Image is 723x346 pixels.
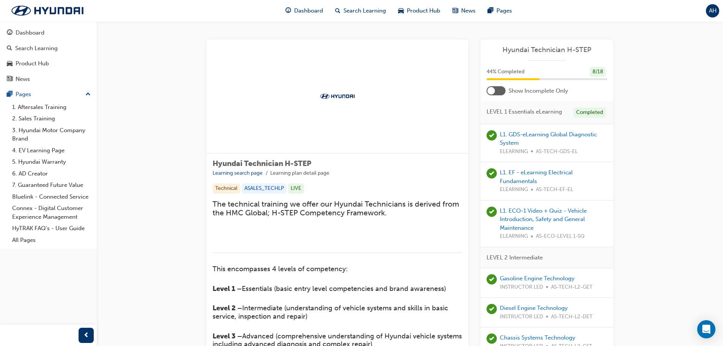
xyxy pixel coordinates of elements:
span: learningRecordVerb_ATTEND-icon [487,274,497,284]
span: Level 3 – [213,332,242,340]
div: Dashboard [16,28,44,37]
a: car-iconProduct Hub [392,3,446,19]
span: AS-TECH-EF-EL [536,185,573,194]
span: AS-ECO-LEVEL 1-SQ [536,232,584,241]
a: L1. EF - eLearning Electrical Fundamentals [500,169,573,185]
span: prev-icon [83,331,89,340]
a: Dashboard [3,26,94,40]
a: pages-iconPages [482,3,518,19]
span: news-icon [7,76,13,83]
a: 7. Guaranteed Future Value [9,179,94,191]
a: 3. Hyundai Motor Company Brand [9,125,94,145]
span: AS-TECH-GDS-EL [536,147,578,156]
img: Trak [317,92,358,100]
span: search-icon [7,45,12,52]
div: Open Intercom Messenger [697,320,715,338]
span: This encompasses 4 levels of competency: [213,265,348,273]
a: Learning search page [213,170,263,176]
a: Gasoline Engine Technology [500,275,575,282]
span: ELEARNING [500,147,528,156]
a: Hyundai Technician H-STEP [487,46,607,54]
li: Learning plan detail page [270,169,329,178]
a: news-iconNews [446,3,482,19]
span: LEVEL 2 Intermediate [487,253,543,262]
a: Bluelink - Connected Service [9,191,94,203]
span: ELEARNING [500,185,528,194]
span: AH [709,6,717,15]
span: Product Hub [407,6,440,15]
span: guage-icon [285,6,291,16]
span: Show Incomplete Only [509,87,568,95]
span: news-icon [452,6,458,16]
a: guage-iconDashboard [279,3,329,19]
span: pages-icon [488,6,493,16]
span: Pages [496,6,512,15]
span: guage-icon [7,30,13,36]
span: search-icon [335,6,340,16]
span: INSTRUCTOR LED [500,283,543,292]
div: 8 / 18 [590,67,606,77]
span: learningRecordVerb_COMPLETE-icon [487,130,497,141]
span: Hyundai Technician H-STEP [213,159,311,168]
span: car-icon [398,6,404,16]
span: News [461,6,476,15]
span: LEVEL 1 Essentials eLearning [487,107,562,116]
a: Diesel Engine Technology [500,305,568,311]
a: Chassis Systems Technology [500,334,575,341]
a: L1. GDS-eLearning Global Diagnostic System [500,131,597,147]
span: ELEARNING [500,232,528,241]
a: Connex - Digital Customer Experience Management [9,202,94,223]
a: Product Hub [3,57,94,71]
a: 4. EV Learning Page [9,145,94,156]
span: Intermediate (understanding of vehicle systems and skills in basic service, inspection and repair) [213,304,450,321]
div: Product Hub [16,59,49,68]
span: learningRecordVerb_ATTEND-icon [487,304,497,314]
button: Pages [3,87,94,101]
a: 6. AD Creator [9,168,94,180]
button: DashboardSearch LearningProduct HubNews [3,24,94,87]
span: pages-icon [7,91,13,98]
a: 2. Sales Training [9,113,94,125]
span: Level 1 – [213,284,242,293]
div: ASALES_TECHLP [242,183,287,194]
div: LIVE [288,183,304,194]
a: Search Learning [3,41,94,55]
a: 5. Hyundai Warranty [9,156,94,168]
span: Search Learning [343,6,386,15]
span: The technical training we offer our Hyundai Technicians is derived from the HMC Global; H-STEP Co... [213,200,461,217]
div: News [16,75,30,84]
a: All Pages [9,234,94,246]
div: Completed [573,107,606,118]
span: car-icon [7,60,13,67]
span: learningRecordVerb_ATTEND-icon [487,333,497,344]
span: INSTRUCTOR LED [500,313,543,321]
div: Pages [16,90,31,99]
span: AS-TECH-L2-DET [551,313,592,321]
div: Search Learning [15,44,58,53]
a: search-iconSearch Learning [329,3,392,19]
span: AS-TECH-L2-GET [551,283,592,292]
a: 1. Aftersales Training [9,101,94,113]
img: Trak [4,3,91,19]
span: learningRecordVerb_PASS-icon [487,207,497,217]
span: up-icon [85,90,91,100]
button: AH [706,4,719,17]
a: News [3,72,94,86]
span: Essentials (basic entry level competencies and brand awareness) [242,284,446,293]
a: HyTRAK FAQ's - User Guide [9,223,94,234]
a: L1. ECO-1 Video + Quiz - Vehicle Introduction, Safety and General Maintenance [500,207,587,231]
span: 44 % Completed [487,68,525,76]
span: Dashboard [294,6,323,15]
div: Technical [213,183,240,194]
span: learningRecordVerb_PASS-icon [487,168,497,179]
span: Level 2 – [213,304,242,312]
